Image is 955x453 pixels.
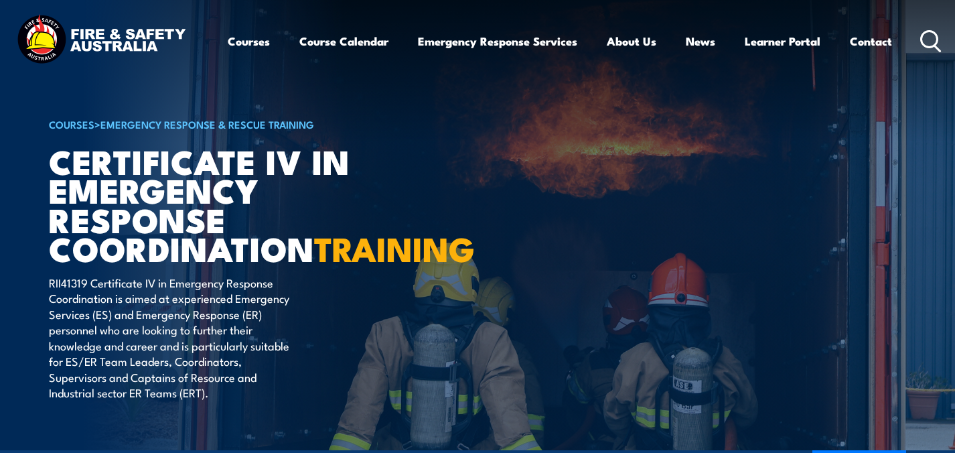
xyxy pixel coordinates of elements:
a: News [686,23,715,59]
a: Courses [228,23,270,59]
h1: Certificate IV in Emergency Response Coordination [49,146,380,262]
strong: TRAINING [314,222,475,273]
a: Course Calendar [299,23,388,59]
a: Emergency Response Services [418,23,577,59]
a: COURSES [49,117,94,131]
a: Emergency Response & Rescue Training [100,117,314,131]
a: About Us [607,23,656,59]
p: RII41319 Certificate IV in Emergency Response Coordination is aimed at experienced Emergency Serv... [49,275,293,400]
h6: > [49,116,380,132]
a: Learner Portal [745,23,820,59]
a: Contact [850,23,892,59]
